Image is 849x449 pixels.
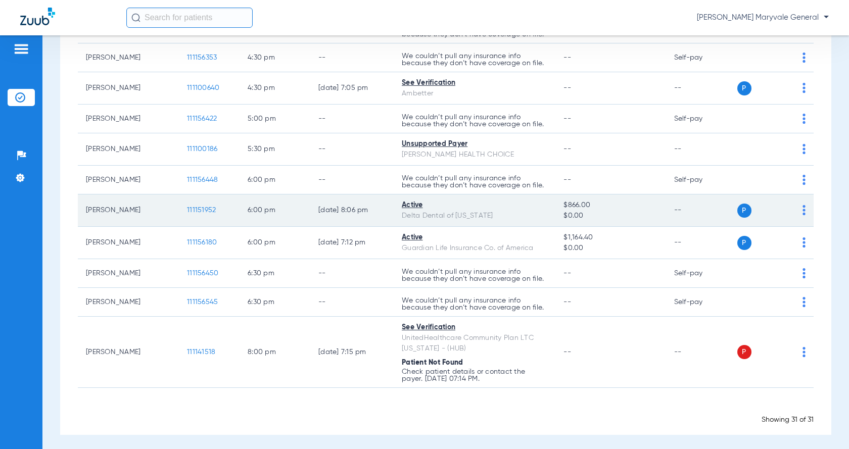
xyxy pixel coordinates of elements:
td: Self-pay [666,43,734,72]
td: [DATE] 8:06 PM [310,194,394,227]
td: [PERSON_NAME] [78,227,179,259]
td: Self-pay [666,166,734,194]
span: -- [563,298,571,306]
td: 4:30 PM [240,43,310,72]
td: [PERSON_NAME] [78,288,179,317]
td: -- [666,194,734,227]
img: group-dot-blue.svg [803,144,806,154]
td: -- [310,259,394,288]
td: [PERSON_NAME] [78,317,179,388]
td: [PERSON_NAME] [78,194,179,227]
span: [PERSON_NAME] Maryvale General [697,13,829,23]
img: hamburger-icon [13,43,29,55]
span: P [737,236,751,250]
div: Active [402,200,547,211]
td: 6:00 PM [240,166,310,194]
td: [PERSON_NAME] [78,105,179,133]
div: Unsupported Payer [402,139,547,149]
td: [PERSON_NAME] [78,43,179,72]
p: We couldn’t pull any insurance info because they don’t have coverage on file. [402,175,547,189]
img: group-dot-blue.svg [803,297,806,307]
span: $0.00 [563,243,657,254]
span: 111156545 [187,298,218,306]
td: 6:30 PM [240,259,310,288]
span: -- [563,84,571,91]
td: [DATE] 7:15 PM [310,317,394,388]
div: UnitedHealthcare Community Plan LTC [US_STATE] - (HUB) [402,333,547,354]
td: 8:00 PM [240,317,310,388]
img: group-dot-blue.svg [803,53,806,63]
img: group-dot-blue.svg [803,175,806,185]
td: -- [666,317,734,388]
span: 111141518 [187,348,215,356]
td: [PERSON_NAME] [78,259,179,288]
div: Ambetter [402,88,547,99]
span: 111100640 [187,84,219,91]
td: -- [310,288,394,317]
div: [PERSON_NAME] HEALTH CHOICE [402,149,547,160]
td: 5:00 PM [240,105,310,133]
input: Search for patients [126,8,253,28]
img: group-dot-blue.svg [803,268,806,278]
span: -- [563,145,571,153]
td: Self-pay [666,259,734,288]
td: -- [666,133,734,166]
span: 111156353 [187,54,217,61]
td: 6:00 PM [240,227,310,259]
span: $866.00 [563,200,657,211]
div: Guardian Life Insurance Co. of America [402,243,547,254]
div: Active [402,232,547,243]
td: Self-pay [666,105,734,133]
span: 111156448 [187,176,218,183]
img: group-dot-blue.svg [803,347,806,357]
span: -- [563,176,571,183]
p: We couldn’t pull any insurance info because they don’t have coverage on file. [402,297,547,311]
td: 5:30 PM [240,133,310,166]
p: We couldn’t pull any insurance info because they don’t have coverage on file. [402,53,547,67]
td: -- [310,105,394,133]
td: [PERSON_NAME] [78,133,179,166]
span: Patient Not Found [402,359,463,366]
span: 111151952 [187,207,216,214]
img: group-dot-blue.svg [803,114,806,124]
div: See Verification [402,322,547,333]
td: -- [666,227,734,259]
img: group-dot-blue.svg [803,205,806,215]
p: We couldn’t pull any insurance info because they don’t have coverage on file. [402,114,547,128]
td: Self-pay [666,288,734,317]
span: P [737,204,751,218]
td: [DATE] 7:12 PM [310,227,394,259]
span: 111156450 [187,270,218,277]
span: -- [563,54,571,61]
span: 111156422 [187,115,217,122]
td: -- [310,166,394,194]
p: We couldn’t pull any insurance info because they don’t have coverage on file. [402,268,547,282]
td: [PERSON_NAME] [78,166,179,194]
td: -- [310,43,394,72]
td: [DATE] 7:05 PM [310,72,394,105]
span: P [737,81,751,95]
img: Search Icon [131,13,140,22]
span: $1,164.40 [563,232,657,243]
td: -- [310,133,394,166]
td: 4:30 PM [240,72,310,105]
td: -- [666,72,734,105]
div: Delta Dental of [US_STATE] [402,211,547,221]
span: Showing 31 of 31 [762,416,814,423]
span: -- [563,348,571,356]
img: group-dot-blue.svg [803,237,806,247]
td: 6:00 PM [240,194,310,227]
td: [PERSON_NAME] [78,72,179,105]
td: 6:30 PM [240,288,310,317]
span: $0.00 [563,211,657,221]
img: group-dot-blue.svg [803,83,806,93]
span: P [737,345,751,359]
span: -- [563,115,571,122]
img: Zuub Logo [20,8,55,25]
span: 111100186 [187,145,217,153]
p: Check patient details or contact the payer. [DATE] 07:14 PM. [402,368,547,382]
span: -- [563,270,571,277]
span: 111156180 [187,239,217,246]
div: See Verification [402,78,547,88]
